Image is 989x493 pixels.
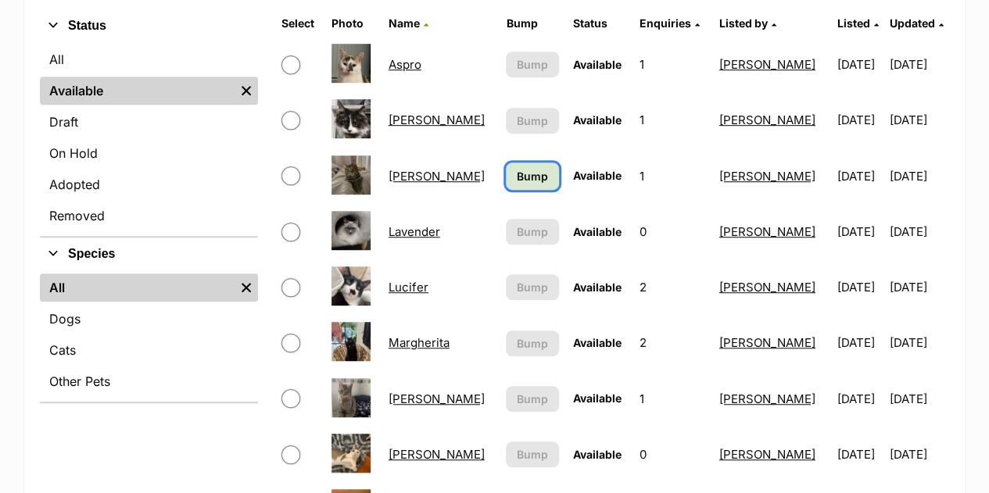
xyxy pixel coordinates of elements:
a: [PERSON_NAME] [389,113,485,127]
button: Species [40,244,258,264]
span: Listed [837,16,869,30]
span: Available [573,113,622,127]
td: [DATE] [890,38,948,91]
a: All [40,273,235,302]
a: Enquiries [640,16,700,30]
td: [DATE] [890,93,948,147]
button: Bump [506,108,558,134]
td: [DATE] [830,260,888,314]
button: Bump [506,274,558,300]
a: Margherita [389,335,450,350]
a: [PERSON_NAME] [389,391,485,406]
button: Bump [506,52,558,77]
div: Status [40,42,258,236]
td: 1 [633,372,711,426]
a: [PERSON_NAME] [719,335,815,350]
a: Listed by [719,16,776,30]
span: Bump [517,446,548,463]
td: [DATE] [890,316,948,370]
a: Aspro [389,57,421,72]
button: Bump [506,386,558,412]
a: [PERSON_NAME] [719,169,815,184]
td: [DATE] [830,372,888,426]
td: 1 [633,38,711,91]
span: Bump [517,279,548,295]
a: [PERSON_NAME] [719,447,815,462]
span: Bump [517,168,548,184]
td: [DATE] [830,316,888,370]
a: Lucifer [389,280,428,295]
td: 0 [633,427,711,481]
a: [PERSON_NAME] [719,280,815,295]
button: Status [40,16,258,36]
a: [PERSON_NAME] [719,391,815,406]
a: All [40,45,258,73]
td: [DATE] [890,427,948,481]
span: Available [573,169,622,182]
td: [DATE] [830,205,888,259]
a: Bump [506,163,558,190]
a: Available [40,77,235,105]
th: Photo [325,11,381,36]
a: [PERSON_NAME] [389,169,485,184]
td: 1 [633,93,711,147]
a: Adopted [40,170,258,198]
a: [PERSON_NAME] [719,113,815,127]
a: Dogs [40,305,258,333]
td: 2 [633,316,711,370]
button: Bump [506,219,558,245]
span: Available [573,280,622,294]
a: [PERSON_NAME] [389,447,485,462]
th: Select [275,11,324,36]
td: 0 [633,205,711,259]
th: Bump [500,11,564,36]
span: Available [573,391,622,405]
span: Bump [517,223,548,240]
a: Remove filter [235,77,258,105]
td: [DATE] [830,149,888,203]
span: Available [573,225,622,238]
td: [DATE] [890,260,948,314]
span: Name [389,16,420,30]
span: Bump [517,113,548,129]
td: 1 [633,149,711,203]
div: Species [40,270,258,402]
span: Available [573,336,622,349]
a: Cats [40,336,258,364]
a: Removed [40,202,258,230]
span: Bump [517,391,548,407]
button: Bump [506,330,558,356]
span: Bump [517,56,548,73]
a: Lavender [389,224,440,239]
span: Listed by [719,16,768,30]
td: [DATE] [830,38,888,91]
td: [DATE] [890,372,948,426]
td: [DATE] [890,149,948,203]
button: Bump [506,441,558,467]
a: Draft [40,108,258,136]
a: Name [389,16,428,30]
span: Available [573,448,622,461]
span: translation missing: en.admin.listings.index.attributes.enquiries [640,16,691,30]
td: 2 [633,260,711,314]
a: Listed [837,16,878,30]
a: Updated [890,16,944,30]
span: Available [573,58,622,71]
span: Updated [890,16,935,30]
a: [PERSON_NAME] [719,224,815,239]
th: Status [567,11,632,36]
td: [DATE] [890,205,948,259]
a: On Hold [40,139,258,167]
span: Bump [517,335,548,352]
a: Remove filter [235,273,258,302]
a: Other Pets [40,367,258,395]
td: [DATE] [830,93,888,147]
td: [DATE] [830,427,888,481]
a: [PERSON_NAME] [719,57,815,72]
